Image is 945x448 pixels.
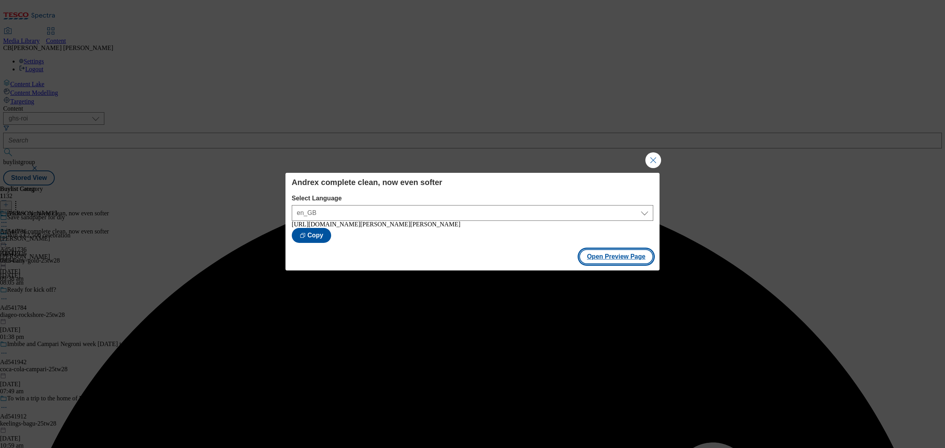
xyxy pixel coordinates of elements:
div: [URL][DOMAIN_NAME][PERSON_NAME][PERSON_NAME] [292,221,653,228]
div: Modal [285,173,660,270]
label: Select Language [292,195,653,202]
h4: Andrex complete clean, now even softer [292,178,653,187]
button: Open Preview Page [579,249,654,264]
button: Copy [292,228,331,243]
button: Close Modal [645,152,661,168]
